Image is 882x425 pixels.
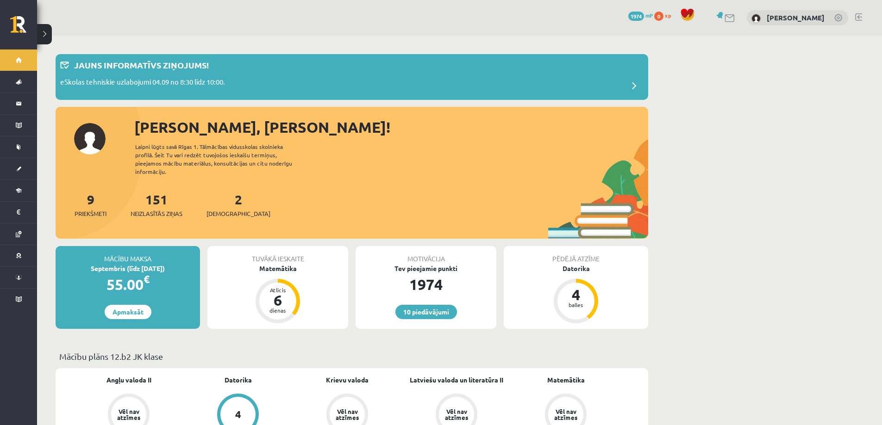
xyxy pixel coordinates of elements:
a: [PERSON_NAME] [767,13,825,22]
div: Vēl nav atzīmes [116,408,142,420]
div: Mācību maksa [56,246,200,264]
div: 6 [264,293,292,308]
span: Neizlasītās ziņas [131,209,182,218]
a: Datorika 4 balles [504,264,648,325]
a: Apmaksāt [105,305,151,319]
a: 10 piedāvājumi [395,305,457,319]
span: xp [665,12,671,19]
a: 2[DEMOGRAPHIC_DATA] [206,191,270,218]
p: Jauns informatīvs ziņojums! [74,59,209,71]
a: Angļu valoda II [106,375,151,385]
div: Laipni lūgts savā Rīgas 1. Tālmācības vidusskolas skolnieka profilā. Šeit Tu vari redzēt tuvojošo... [135,142,308,176]
div: Tuvākā ieskaite [207,246,348,264]
div: balles [562,302,590,308]
a: 151Neizlasītās ziņas [131,191,182,218]
div: 1974 [356,273,496,296]
div: Vēl nav atzīmes [334,408,360,420]
div: Atlicis [264,287,292,293]
div: Motivācija [356,246,496,264]
div: dienas [264,308,292,313]
span: mP [645,12,653,19]
img: Arturs Kazakevičs [751,14,761,23]
a: Latviešu valoda un literatūra II [410,375,503,385]
div: Datorika [504,264,648,273]
a: 9Priekšmeti [75,191,106,218]
div: Vēl nav atzīmes [553,408,579,420]
span: 1974 [628,12,644,21]
div: Pēdējā atzīme [504,246,648,264]
span: 0 [654,12,663,21]
p: Mācību plāns 12.b2 JK klase [59,350,644,363]
p: eSkolas tehniskie uzlabojumi 04.09 no 8:30 līdz 10:00. [60,77,225,90]
div: 4 [235,409,241,419]
div: Vēl nav atzīmes [444,408,469,420]
a: 0 xp [654,12,676,19]
div: Septembris (līdz [DATE]) [56,264,200,273]
div: Tev pieejamie punkti [356,264,496,273]
a: Datorika [225,375,252,385]
div: 55.00 [56,273,200,296]
a: Krievu valoda [326,375,369,385]
span: Priekšmeti [75,209,106,218]
div: 4 [562,287,590,302]
a: Matemātika [547,375,585,385]
div: Matemātika [207,264,348,273]
a: 1974 mP [628,12,653,19]
a: Jauns informatīvs ziņojums! eSkolas tehniskie uzlabojumi 04.09 no 8:30 līdz 10:00. [60,59,644,95]
a: Matemātika Atlicis 6 dienas [207,264,348,325]
div: [PERSON_NAME], [PERSON_NAME]! [134,116,648,138]
span: [DEMOGRAPHIC_DATA] [206,209,270,218]
span: € [144,272,150,286]
a: Rīgas 1. Tālmācības vidusskola [10,16,37,39]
